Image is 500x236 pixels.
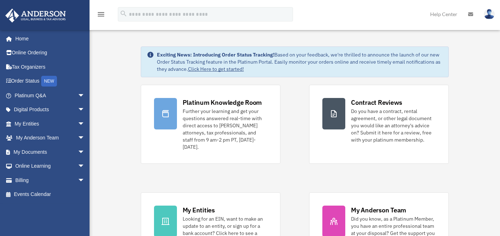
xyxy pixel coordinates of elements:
[309,85,449,164] a: Contract Reviews Do you have a contract, rental agreement, or other legal document you would like...
[78,117,92,131] span: arrow_drop_down
[41,76,57,87] div: NEW
[97,13,105,19] a: menu
[78,145,92,159] span: arrow_drop_down
[5,74,96,89] a: Order StatusNEW
[183,206,215,215] div: My Entities
[351,108,436,143] div: Do you have a contract, rental agreement, or other legal document you would like an attorney's ad...
[5,60,96,74] a: Tax Organizers
[5,145,96,159] a: My Documentsarrow_drop_down
[5,103,96,117] a: Digital Productsarrow_drop_down
[5,88,96,103] a: Platinum Q&Aarrow_drop_down
[157,51,274,58] strong: Exciting News: Introducing Order Status Tracking!
[5,117,96,131] a: My Entitiesarrow_drop_down
[141,85,280,164] a: Platinum Knowledge Room Further your learning and get your questions answered real-time with dire...
[351,206,406,215] div: My Anderson Team
[5,46,96,60] a: Online Ordering
[78,103,92,117] span: arrow_drop_down
[5,187,96,202] a: Events Calendar
[5,131,96,145] a: My Anderson Teamarrow_drop_down
[78,173,92,188] span: arrow_drop_down
[188,66,244,72] a: Click Here to get started!
[183,108,267,151] div: Further your learning and get your questions answered real-time with direct access to [PERSON_NAM...
[157,51,443,73] div: Based on your feedback, we're thrilled to announce the launch of our new Order Status Tracking fe...
[5,159,96,173] a: Online Learningarrow_drop_down
[183,98,262,107] div: Platinum Knowledge Room
[78,131,92,146] span: arrow_drop_down
[5,173,96,187] a: Billingarrow_drop_down
[97,10,105,19] i: menu
[351,98,402,107] div: Contract Reviews
[484,9,495,19] img: User Pic
[78,159,92,174] span: arrow_drop_down
[120,10,128,18] i: search
[5,31,92,46] a: Home
[78,88,92,103] span: arrow_drop_down
[3,9,68,23] img: Anderson Advisors Platinum Portal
